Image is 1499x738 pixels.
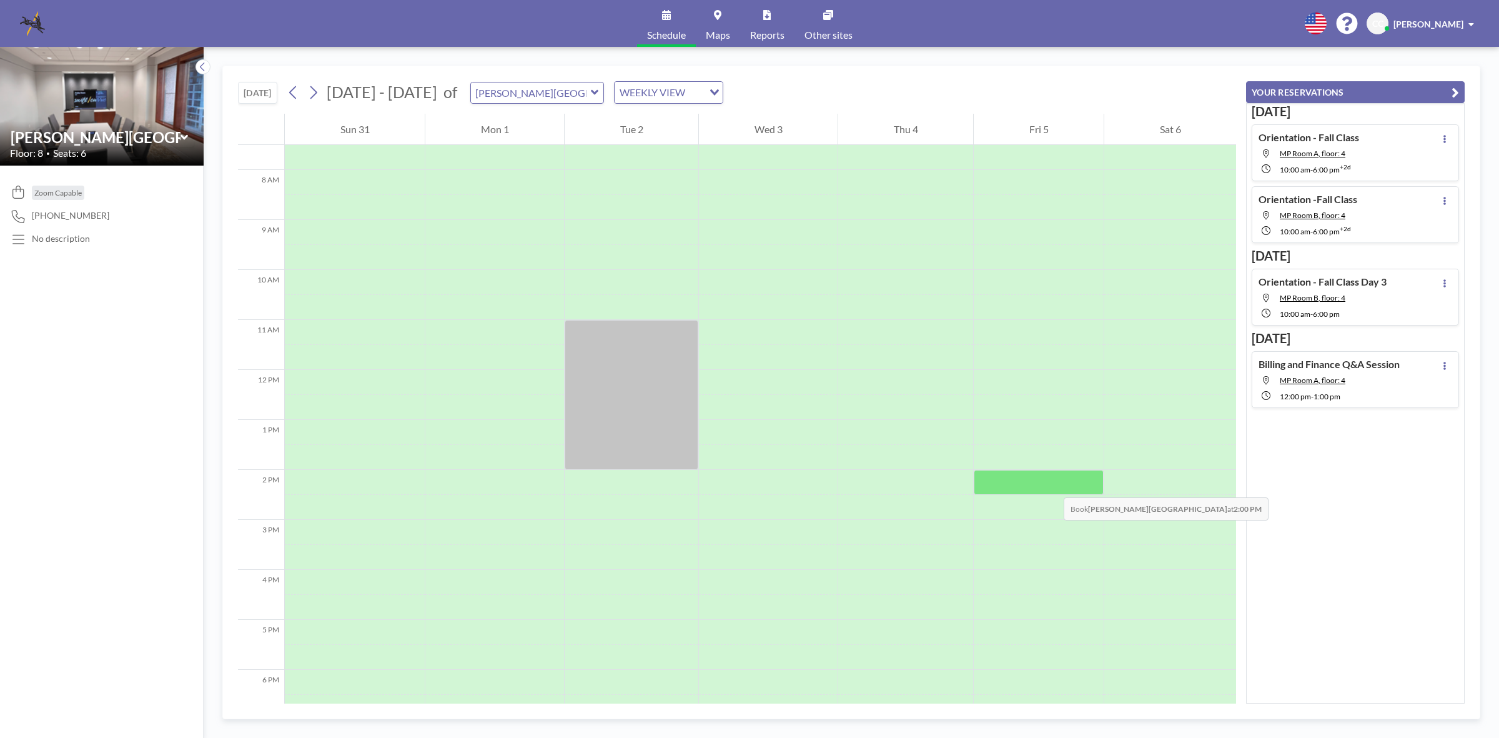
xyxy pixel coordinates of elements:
[750,30,784,40] span: Reports
[471,82,591,103] input: Ansley Room
[238,620,284,670] div: 5 PM
[238,470,284,520] div: 2 PM
[1246,81,1465,103] button: YOUR RESERVATIONS
[1252,104,1459,119] h3: [DATE]
[1313,309,1340,319] span: 6:00 PM
[1280,392,1311,401] span: 12:00 PM
[46,149,50,157] span: •
[1280,211,1345,220] span: MP Room B, floor: 4
[1234,504,1262,514] b: 2:00 PM
[1280,293,1345,302] span: MP Room B, floor: 4
[1280,165,1310,174] span: 10:00 AM
[32,210,109,221] span: [PHONE_NUMBER]
[53,147,86,159] span: Seats: 6
[615,82,723,103] div: Search for option
[1259,131,1359,144] h4: Orientation - Fall Class
[706,30,730,40] span: Maps
[327,82,437,101] span: [DATE] - [DATE]
[32,233,90,244] div: No description
[238,320,284,370] div: 11 AM
[1252,248,1459,264] h3: [DATE]
[11,128,181,146] input: Ansley Room
[647,30,686,40] span: Schedule
[238,170,284,220] div: 8 AM
[1340,225,1351,232] sup: +2d
[238,420,284,470] div: 1 PM
[1259,276,1387,288] h4: Orientation - Fall Class Day 3
[425,114,564,145] div: Mon 1
[1310,309,1313,319] span: -
[238,270,284,320] div: 10 AM
[20,11,45,36] img: organization-logo
[1310,165,1313,174] span: -
[699,114,838,145] div: Wed 3
[238,670,284,720] div: 6 PM
[238,82,277,104] button: [DATE]
[1280,376,1345,385] span: MP Room A, floor: 4
[10,147,43,159] span: Floor: 8
[689,84,702,101] input: Search for option
[1311,392,1313,401] span: -
[1280,227,1310,236] span: 10:00 AM
[1372,18,1383,29] span: CC
[238,370,284,420] div: 12 PM
[1310,227,1313,236] span: -
[1340,163,1351,171] sup: +2d
[443,82,457,102] span: of
[1280,309,1310,319] span: 10:00 AM
[1088,504,1227,514] b: [PERSON_NAME][GEOGRAPHIC_DATA]
[1313,392,1340,401] span: 1:00 PM
[1280,149,1345,158] span: MP Room A, floor: 4
[838,114,973,145] div: Thu 4
[1313,227,1340,236] span: 6:00 PM
[1393,19,1463,29] span: [PERSON_NAME]
[285,114,425,145] div: Sun 31
[1259,193,1357,206] h4: Orientation -Fall Class
[238,570,284,620] div: 4 PM
[617,84,688,101] span: WEEKLY VIEW
[34,188,82,197] span: Zoom Capable
[238,120,284,170] div: 7 AM
[1259,358,1400,371] h4: Billing and Finance Q&A Session
[238,220,284,270] div: 9 AM
[804,30,853,40] span: Other sites
[974,114,1104,145] div: Fri 5
[1064,497,1269,521] span: Book at
[1104,114,1236,145] div: Sat 6
[1313,165,1340,174] span: 6:00 PM
[238,520,284,570] div: 3 PM
[1252,331,1459,346] h3: [DATE]
[565,114,698,145] div: Tue 2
